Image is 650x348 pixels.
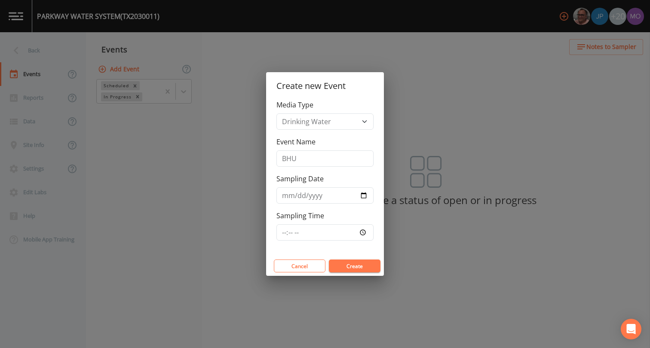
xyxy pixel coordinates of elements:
[274,259,325,272] button: Cancel
[276,174,324,184] label: Sampling Date
[276,100,313,110] label: Media Type
[329,259,380,272] button: Create
[276,137,316,147] label: Event Name
[266,72,384,100] h2: Create new Event
[276,211,324,221] label: Sampling Time
[621,319,641,339] div: Open Intercom Messenger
